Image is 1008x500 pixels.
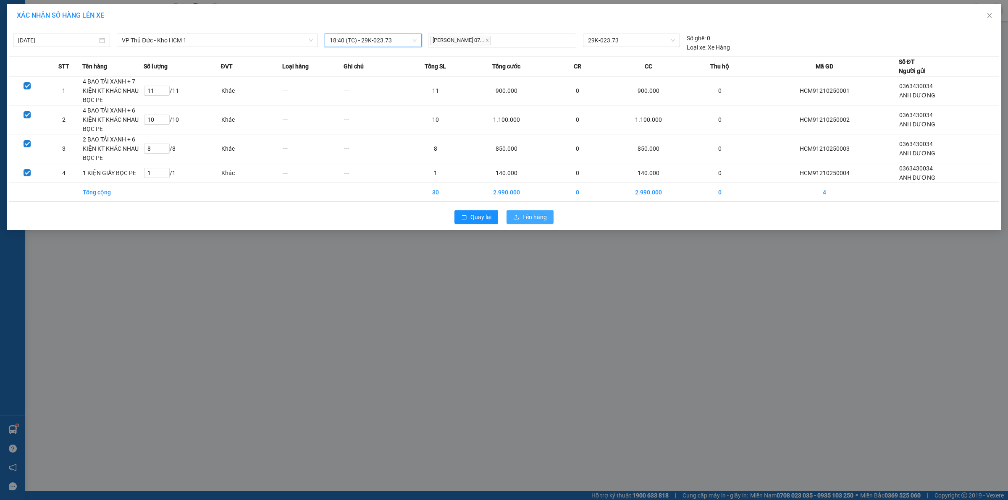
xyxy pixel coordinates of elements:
[82,183,144,202] td: Tổng cộng
[750,134,898,163] td: HCM91210250003
[689,163,751,183] td: 0
[750,76,898,105] td: HCM91210250001
[513,214,519,221] span: upload
[899,57,926,76] div: Số ĐT Người gửi
[282,134,344,163] td: ---
[461,214,467,221] span: rollback
[405,76,466,105] td: 11
[82,76,144,105] td: 4 BAO TẢI XANH + 7 KIỆN KT KHÁC NHAU BỌC PE
[344,134,405,163] td: ---
[470,212,491,222] span: Quay lại
[899,112,933,118] span: 0363430034
[18,36,97,45] input: 12/10/2025
[608,105,689,134] td: 1.100.000
[687,34,710,43] div: 0
[750,183,898,202] td: 4
[687,43,706,52] span: Loại xe:
[899,83,933,89] span: 0363430034
[687,43,730,52] div: Xe Hàng
[547,76,608,105] td: 0
[405,183,466,202] td: 30
[507,210,554,224] button: uploadLên hàng
[485,38,489,42] span: close
[344,62,364,71] span: Ghi chú
[645,62,652,71] span: CC
[221,134,282,163] td: Khác
[282,62,309,71] span: Loại hàng
[466,183,547,202] td: 2.990.000
[492,62,520,71] span: Tổng cước
[466,105,547,134] td: 1.100.000
[899,150,935,157] span: ANH DƯƠNG
[466,163,547,183] td: 140.000
[899,141,933,147] span: 0363430034
[689,76,751,105] td: 0
[689,105,751,134] td: 0
[608,183,689,202] td: 2.990.000
[46,134,83,163] td: 3
[687,34,706,43] span: Số ghế:
[405,163,466,183] td: 1
[344,163,405,183] td: ---
[282,105,344,134] td: ---
[816,62,833,71] span: Mã GD
[689,134,751,163] td: 0
[547,105,608,134] td: 0
[46,76,83,105] td: 1
[522,212,547,222] span: Lên hàng
[144,134,221,163] td: / 8
[144,62,168,71] span: Số lượng
[899,165,933,172] span: 0363430034
[221,163,282,183] td: Khác
[17,11,104,19] span: XÁC NHẬN SỐ HÀNG LÊN XE
[547,183,608,202] td: 0
[122,34,313,47] span: VP Thủ Đức - Kho HCM 1
[221,76,282,105] td: Khác
[466,76,547,105] td: 900.000
[82,163,144,183] td: 1 KIỆN GIẤY BỌC PE
[330,34,417,47] span: 18:40 (TC) - 29K-023.73
[430,36,491,45] span: [PERSON_NAME] 07...
[82,62,107,71] span: Tên hàng
[46,105,83,134] td: 2
[978,4,1001,28] button: Close
[344,105,405,134] td: ---
[547,163,608,183] td: 0
[710,62,729,71] span: Thu hộ
[58,62,69,71] span: STT
[405,105,466,134] td: 10
[574,62,581,71] span: CR
[344,76,405,105] td: ---
[144,76,221,105] td: / 11
[282,163,344,183] td: ---
[144,163,221,183] td: / 1
[608,134,689,163] td: 850.000
[986,12,993,19] span: close
[608,163,689,183] td: 140.000
[750,163,898,183] td: HCM91210250004
[425,62,446,71] span: Tổng SL
[588,34,675,47] span: 29K-023.73
[282,76,344,105] td: ---
[899,174,935,181] span: ANH DƯƠNG
[308,38,313,43] span: down
[221,62,233,71] span: ĐVT
[144,105,221,134] td: / 10
[466,134,547,163] td: 850.000
[221,105,282,134] td: Khác
[405,134,466,163] td: 8
[899,92,935,99] span: ANH DƯƠNG
[46,163,83,183] td: 4
[608,76,689,105] td: 900.000
[750,105,898,134] td: HCM91210250002
[547,134,608,163] td: 0
[689,183,751,202] td: 0
[454,210,498,224] button: rollbackQuay lại
[899,121,935,128] span: ANH DƯƠNG
[82,134,144,163] td: 2 BAO TẢI XANH + 6 KIỆN KT KHÁC NHAU BỌC PE
[82,105,144,134] td: 4 BAO TẢI XANH + 6 KIỆN KT KHÁC NHAU BỌC PE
